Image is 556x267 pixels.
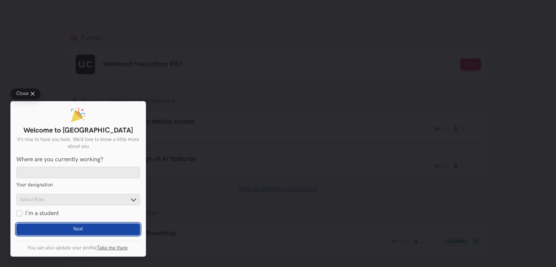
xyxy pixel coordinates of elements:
[16,91,29,96] span: Close
[16,245,140,251] p: You can also update your profile .
[16,156,103,163] label: Where are you currently working?
[97,245,128,251] a: Take me there
[10,88,40,99] button: Close
[16,182,140,188] legend: Your designation
[16,126,140,135] h1: Welcome to [GEOGRAPHIC_DATA]
[16,223,140,235] button: Next
[16,209,59,217] label: I'm a student
[16,136,140,150] p: It’s nice to have you here. We’d love to know a little more about you
[16,194,140,205] input: Select Role
[73,226,83,232] span: Next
